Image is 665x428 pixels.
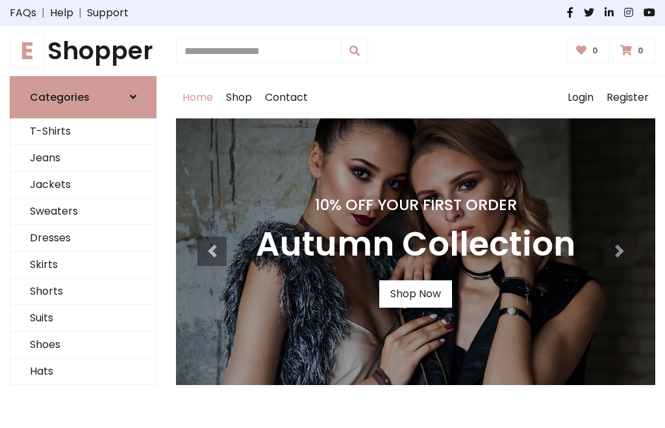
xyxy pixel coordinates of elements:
a: EShopper [10,36,157,66]
a: 0 [612,38,655,63]
a: Home [176,77,220,118]
a: Register [600,77,655,118]
a: Jeans [10,145,156,172]
a: T-Shirts [10,118,156,145]
a: Sweaters [10,198,156,225]
a: Skirts [10,252,156,278]
h6: Categories [30,91,90,103]
a: Support [87,5,129,21]
a: Login [561,77,600,118]
h3: Autumn Collection [256,224,575,265]
a: Shop Now [379,280,452,308]
span: | [73,5,87,21]
a: Shorts [10,278,156,305]
a: Hats [10,358,156,385]
a: Categories [10,76,157,118]
span: 0 [589,45,601,57]
span: E [10,33,45,68]
a: Dresses [10,225,156,252]
a: Shoes [10,332,156,358]
span: 0 [634,45,647,57]
a: FAQs [10,5,36,21]
a: Shop [220,77,258,118]
a: Contact [258,77,314,118]
a: 0 [568,38,610,63]
a: Jackets [10,172,156,198]
a: Suits [10,305,156,332]
a: Help [50,5,73,21]
span: | [36,5,50,21]
h4: 10% Off Your First Order [256,196,575,214]
h1: Shopper [10,36,157,66]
